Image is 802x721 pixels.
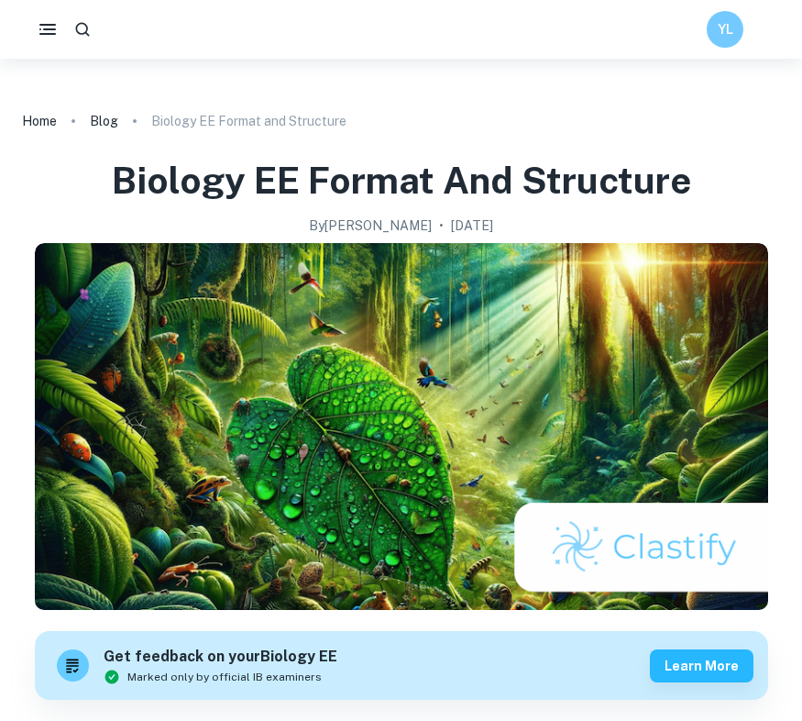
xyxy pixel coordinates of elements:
[309,216,432,236] h2: By [PERSON_NAME]
[35,631,768,700] a: Get feedback on yourBiology EEMarked only by official IB examinersLearn more
[22,108,57,134] a: Home
[112,156,691,205] h1: Biology EE Format and Structure
[127,669,322,685] span: Marked only by official IB examiners
[650,649,753,682] button: Learn more
[35,243,768,610] img: Biology EE Format and Structure cover image
[439,216,444,236] p: •
[715,19,736,39] h6: YL
[451,216,493,236] h2: [DATE]
[90,108,118,134] a: Blog
[104,646,337,669] h6: Get feedback on your Biology EE
[707,11,743,48] button: YL
[151,111,346,131] p: Biology EE Format and Structure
